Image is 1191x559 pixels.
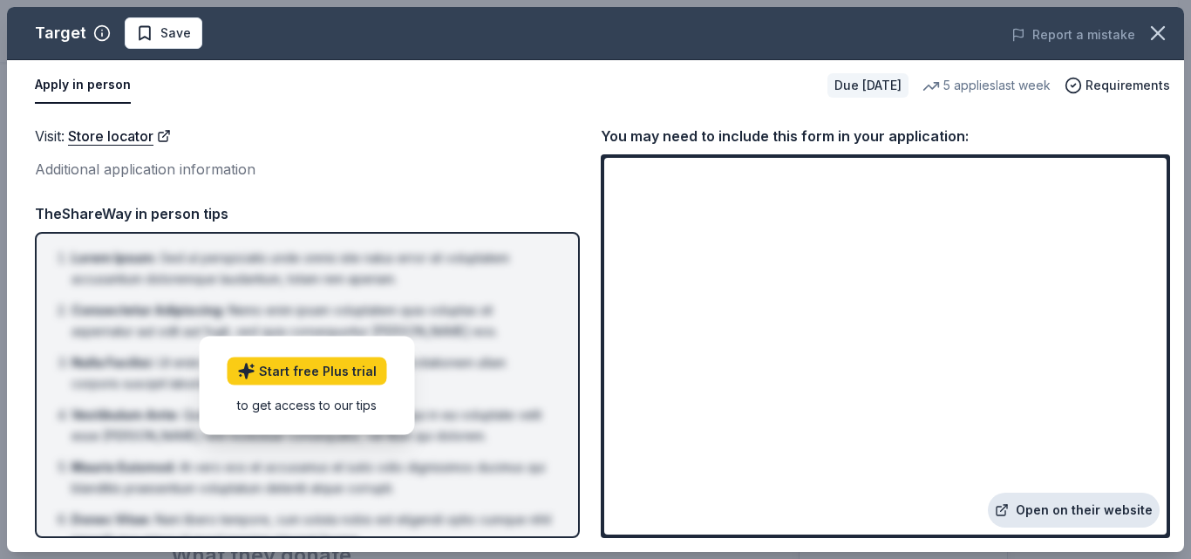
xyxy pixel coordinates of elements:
li: Nemo enim ipsam voluptatem quia voluptas sit aspernatur aut odit aut fugit, sed quia consequuntur... [71,300,554,342]
div: Due [DATE] [827,73,909,98]
span: Consectetur Adipiscing : [71,303,225,317]
iframe: To enrich screen reader interactions, please activate Accessibility in Grammarly extension settings [604,158,1167,535]
button: Report a mistake [1011,24,1135,45]
li: Ut enim ad minima veniam, quis nostrum exercitationem ullam corporis suscipit laboriosam, nisi ut... [71,352,554,394]
span: Vestibulum Ante : [71,407,180,422]
button: Requirements [1065,75,1170,96]
div: You may need to include this form in your application: [601,125,1170,147]
span: Nulla Facilisi : [71,355,154,370]
li: Nam libero tempore, cum soluta nobis est eligendi optio cumque nihil impedit quo minus id quod ma... [71,509,554,551]
li: Sed ut perspiciatis unde omnis iste natus error sit voluptatem accusantium doloremque laudantium,... [71,248,554,290]
div: TheShareWay in person tips [35,202,580,225]
span: Lorem Ipsum : [71,250,157,265]
div: Additional application information [35,158,580,181]
span: Donec Vitae : [71,512,152,527]
div: Visit : [35,125,580,147]
li: At vero eos et accusamus et iusto odio dignissimos ducimus qui blanditiis praesentium voluptatum ... [71,457,554,499]
span: Mauris Euismod : [71,460,176,474]
div: to get access to our tips [228,395,387,413]
a: Store locator [68,125,171,147]
div: Target [35,19,86,47]
button: Save [125,17,202,49]
a: Open on their website [988,493,1160,528]
div: 5 applies last week [922,75,1051,96]
span: Save [160,23,191,44]
li: Quis autem vel eum iure reprehenderit qui in ea voluptate velit esse [PERSON_NAME] nihil molestia... [71,405,554,447]
a: Start free Plus trial [228,357,387,385]
button: Apply in person [35,67,131,104]
span: Requirements [1086,75,1170,96]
